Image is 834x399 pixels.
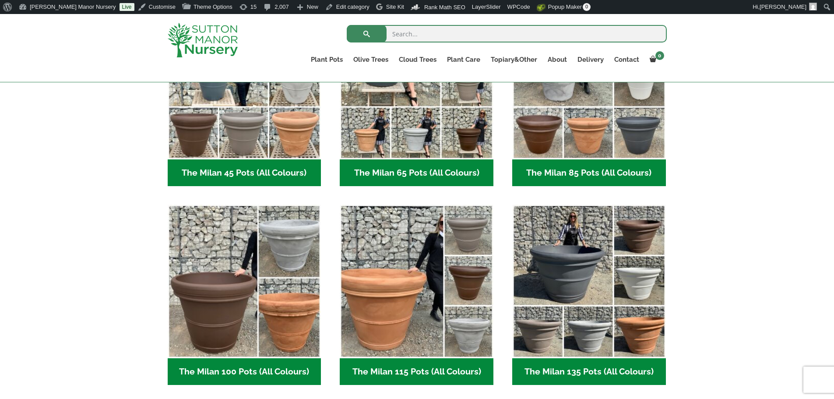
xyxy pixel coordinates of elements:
a: Contact [609,53,644,66]
h2: The Milan 85 Pots (All Colours) [512,159,666,187]
img: logo [168,23,238,57]
span: [PERSON_NAME] [760,4,806,10]
a: Visit product category The Milan 100 Pots (All Colours) [168,205,321,385]
a: Plant Pots [306,53,348,66]
a: Visit product category The Milan 65 Pots (All Colours) [340,6,493,186]
img: The Milan 65 Pots (All Colours) [340,6,493,159]
input: Search... [347,25,667,42]
img: The Milan 85 Pots (All Colours) [512,6,666,159]
img: The Milan 115 Pots (All Colours) [340,205,493,358]
img: The Milan 100 Pots (All Colours) [168,205,321,358]
a: Visit product category The Milan 45 Pots (All Colours) [168,6,321,186]
a: About [542,53,572,66]
a: Delivery [572,53,609,66]
img: The Milan 135 Pots (All Colours) [512,205,666,358]
h2: The Milan 65 Pots (All Colours) [340,159,493,187]
a: Plant Care [442,53,486,66]
a: Olive Trees [348,53,394,66]
a: Visit product category The Milan 135 Pots (All Colours) [512,205,666,385]
span: 0 [583,3,591,11]
a: Visit product category The Milan 85 Pots (All Colours) [512,6,666,186]
a: 0 [644,53,667,66]
a: Live [120,3,134,11]
img: The Milan 45 Pots (All Colours) [168,6,321,159]
a: Visit product category The Milan 115 Pots (All Colours) [340,205,493,385]
span: 0 [655,51,664,60]
h2: The Milan 115 Pots (All Colours) [340,358,493,385]
h2: The Milan 45 Pots (All Colours) [168,159,321,187]
h2: The Milan 100 Pots (All Colours) [168,358,321,385]
span: Site Kit [386,4,404,10]
span: Rank Math SEO [424,4,465,11]
a: Cloud Trees [394,53,442,66]
h2: The Milan 135 Pots (All Colours) [512,358,666,385]
a: Topiary&Other [486,53,542,66]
